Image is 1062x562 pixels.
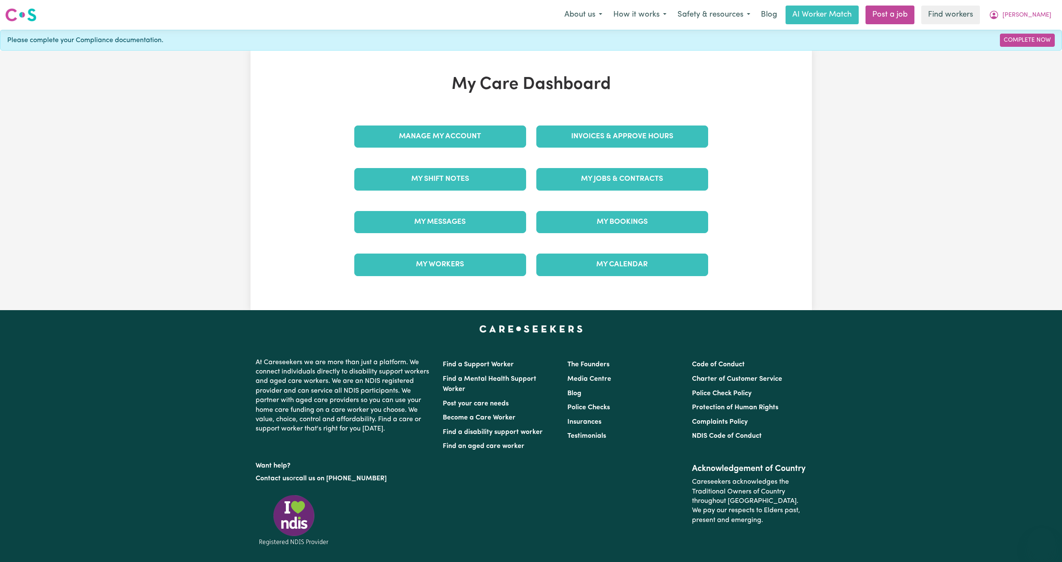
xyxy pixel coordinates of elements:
[567,361,609,368] a: The Founders
[1002,11,1051,20] span: [PERSON_NAME]
[256,458,433,471] p: Want help?
[256,471,433,487] p: or
[567,419,601,425] a: Insurances
[983,6,1057,24] button: My Account
[296,475,387,482] a: call us on [PHONE_NUMBER]
[479,325,583,332] a: Careseekers home page
[349,74,713,95] h1: My Care Dashboard
[692,433,762,439] a: NDIS Code of Conduct
[443,361,514,368] a: Find a Support Worker
[692,361,745,368] a: Code of Conduct
[692,390,752,397] a: Police Check Policy
[256,354,433,437] p: At Careseekers we are more than just a platform. We connect individuals directly to disability su...
[567,433,606,439] a: Testimonials
[756,6,782,24] a: Blog
[536,211,708,233] a: My Bookings
[354,126,526,148] a: Manage My Account
[608,6,672,24] button: How it works
[559,6,608,24] button: About us
[567,376,611,382] a: Media Centre
[354,254,526,276] a: My Workers
[443,429,543,436] a: Find a disability support worker
[786,6,859,24] a: AI Worker Match
[443,400,509,407] a: Post your care needs
[536,168,708,190] a: My Jobs & Contracts
[536,126,708,148] a: Invoices & Approve Hours
[672,6,756,24] button: Safety & resources
[921,6,980,24] a: Find workers
[1000,34,1055,47] a: Complete Now
[443,376,536,393] a: Find a Mental Health Support Worker
[354,211,526,233] a: My Messages
[536,254,708,276] a: My Calendar
[866,6,914,24] a: Post a job
[256,494,332,547] img: Registered NDIS provider
[443,414,515,421] a: Become a Care Worker
[7,35,163,46] span: Please complete your Compliance documentation.
[692,419,748,425] a: Complaints Policy
[692,376,782,382] a: Charter of Customer Service
[692,404,778,411] a: Protection of Human Rights
[567,390,581,397] a: Blog
[354,168,526,190] a: My Shift Notes
[443,443,524,450] a: Find an aged care worker
[567,404,610,411] a: Police Checks
[256,475,289,482] a: Contact us
[5,7,37,23] img: Careseekers logo
[5,5,37,25] a: Careseekers logo
[1028,528,1055,555] iframe: Button to launch messaging window, conversation in progress
[692,474,806,528] p: Careseekers acknowledges the Traditional Owners of Country throughout [GEOGRAPHIC_DATA]. We pay o...
[692,464,806,474] h2: Acknowledgement of Country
